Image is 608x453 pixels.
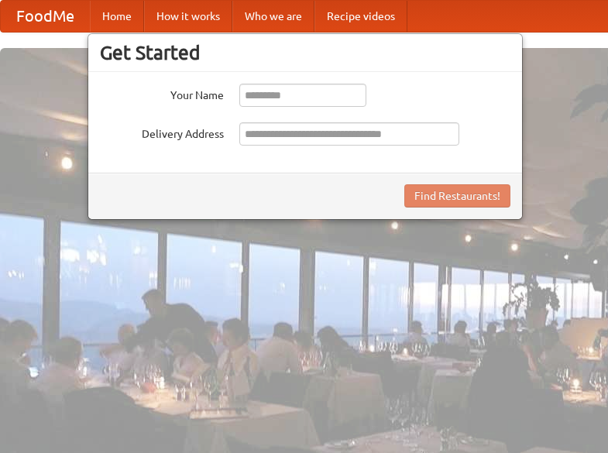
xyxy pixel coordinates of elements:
[90,1,144,32] a: Home
[1,1,90,32] a: FoodMe
[100,122,224,142] label: Delivery Address
[314,1,407,32] a: Recipe videos
[404,184,510,208] button: Find Restaurants!
[232,1,314,32] a: Who we are
[100,84,224,103] label: Your Name
[100,41,510,64] h3: Get Started
[144,1,232,32] a: How it works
